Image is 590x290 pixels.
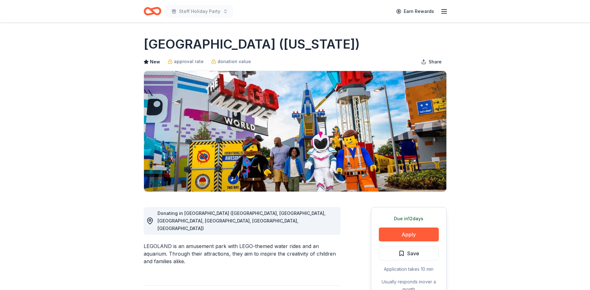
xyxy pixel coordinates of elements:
a: Earn Rewards [392,6,438,17]
button: Apply [379,228,439,241]
span: Staff Holiday Party [179,8,220,15]
span: New [150,58,160,66]
div: Due in 12 days [379,215,439,222]
a: approval rate [168,58,204,65]
span: donation value [218,58,251,65]
div: Application takes 10 min [379,265,439,273]
span: Save [407,249,419,257]
h1: [GEOGRAPHIC_DATA] ([US_STATE]) [144,35,360,53]
button: Staff Holiday Party [166,5,233,18]
a: donation value [211,58,251,65]
span: approval rate [174,58,204,65]
button: Share [416,56,447,68]
div: LEGOLAND is an amusement park with LEGO-themed water rides and an aquarium. Through their attract... [144,242,341,265]
a: Home [144,4,161,19]
span: Share [429,58,442,66]
img: Image for LEGOLAND Resort (California) [144,71,446,192]
button: Save [379,246,439,260]
span: Donating in [GEOGRAPHIC_DATA] ([GEOGRAPHIC_DATA], [GEOGRAPHIC_DATA], [GEOGRAPHIC_DATA], [GEOGRAPH... [158,210,325,231]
